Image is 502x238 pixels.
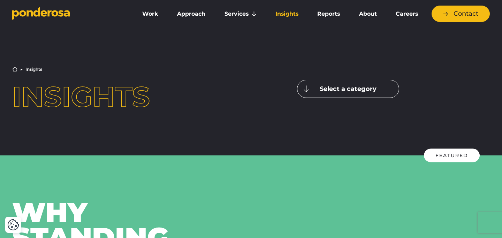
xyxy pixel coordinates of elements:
button: Select a category [297,80,399,98]
div: Featured [424,149,480,162]
a: Insights [267,7,306,21]
a: Go to homepage [12,7,124,21]
img: Revisit consent button [7,219,19,231]
li: ▶︎ [20,67,23,71]
a: Reports [309,7,348,21]
a: Contact [432,6,490,22]
button: Cookie Settings [7,219,19,231]
a: Services [216,7,265,21]
a: Work [134,7,166,21]
a: About [351,7,385,21]
a: Approach [169,7,213,21]
span: Insights [12,80,150,114]
a: Careers [388,7,426,21]
li: Insights [25,67,42,71]
a: Home [12,67,17,72]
